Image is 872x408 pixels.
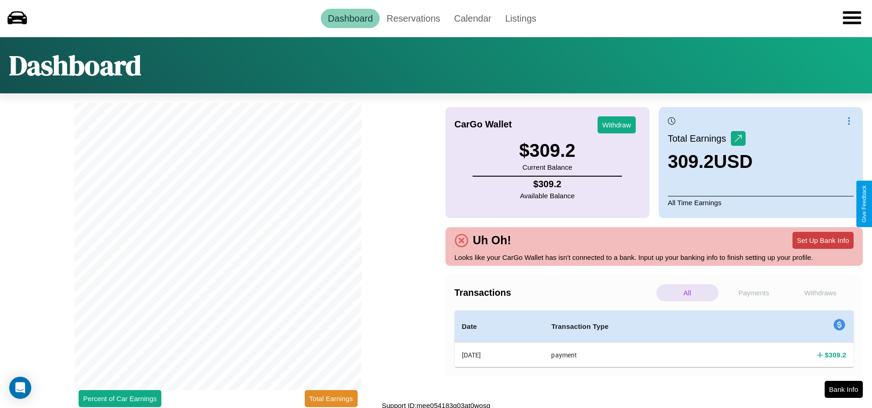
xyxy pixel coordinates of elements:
[825,381,863,398] button: Bank Info
[455,310,854,367] table: simple table
[468,234,516,247] h4: Uh Oh!
[861,185,867,223] div: Give Feedback
[455,119,512,130] h4: CarGo Wallet
[462,321,537,332] h4: Date
[519,140,575,161] h3: $ 309.2
[455,251,854,264] p: Looks like your CarGo Wallet has isn't connected to a bank. Input up your banking info to finish ...
[544,343,734,368] th: payment
[455,287,654,298] h4: Transactions
[723,284,785,301] p: Payments
[447,9,498,28] a: Calendar
[9,377,31,399] div: Open Intercom Messenger
[789,284,851,301] p: Withdraws
[79,390,161,407] button: Percent of Car Earnings
[321,9,380,28] a: Dashboard
[9,46,141,84] h1: Dashboard
[668,151,753,172] h3: 309.2 USD
[520,179,575,190] h4: $ 309.2
[305,390,358,407] button: Total Earnings
[455,343,544,368] th: [DATE]
[668,196,854,209] p: All Time Earnings
[520,190,575,202] p: Available Balance
[825,350,846,360] h4: $ 309.2
[656,284,718,301] p: All
[792,232,854,249] button: Set Up Bank Info
[519,161,575,173] p: Current Balance
[551,321,726,332] h4: Transaction Type
[668,130,731,147] p: Total Earnings
[498,9,543,28] a: Listings
[380,9,447,28] a: Reservations
[598,116,636,133] button: Withdraw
